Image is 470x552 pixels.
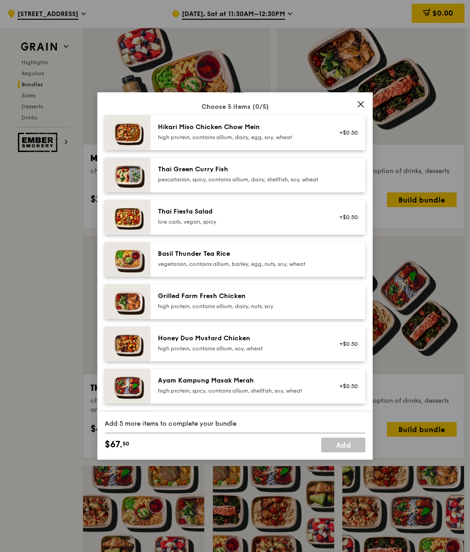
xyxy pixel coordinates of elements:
[334,340,358,348] div: +$0.50
[334,129,358,136] div: +$0.50
[105,102,365,112] div: Choose 5 items (0/5)
[158,176,323,183] div: pescatarian, spicy, contains allium, dairy, shellfish, soy, wheat
[334,214,358,221] div: +$0.50
[105,411,151,446] img: daily_normal_Mentai-Mayonnaise-Aburi-Salmon-HORZ.jpg
[105,438,123,451] span: $67.
[158,134,323,141] div: high protein, contains allium, dairy, egg, soy, wheat
[123,440,129,447] span: 50
[158,345,323,352] div: high protein, contains allium, soy, wheat
[158,249,323,259] div: Basil Thunder Tea Rice
[105,200,151,235] img: daily_normal_Thai_Fiesta_Salad__Horizontal_.jpg
[334,383,358,390] div: +$0.50
[158,376,323,385] div: Ayam Kampung Masak Merah
[158,292,323,301] div: Grilled Farm Fresh Chicken
[158,123,323,132] div: Hikari Miso Chicken Chow Mein
[105,242,151,277] img: daily_normal_HORZ-Basil-Thunder-Tea-Rice.jpg
[105,369,151,404] img: daily_normal_Ayam_Kampung_Masak_Merah_Horizontal_.jpg
[158,218,323,225] div: low carb, vegan, spicy
[158,387,323,394] div: high protein, spicy, contains allium, shellfish, soy, wheat
[158,303,323,310] div: high protein, contains allium, dairy, nuts, soy
[105,327,151,361] img: daily_normal_Honey_Duo_Mustard_Chicken__Horizontal_.jpg
[105,158,151,192] img: daily_normal_HORZ-Thai-Green-Curry-Fish.jpg
[105,284,151,319] img: daily_normal_HORZ-Grilled-Farm-Fresh-Chicken.jpg
[105,115,151,150] img: daily_normal_Hikari_Miso_Chicken_Chow_Mein__Horizontal_.jpg
[158,334,323,343] div: Honey Duo Mustard Chicken
[321,438,365,452] a: Add
[158,165,323,174] div: Thai Green Curry Fish
[105,419,365,428] div: Add 5 more items to complete your bundle
[158,207,323,216] div: Thai Fiesta Salad
[158,260,323,268] div: vegetarian, contains allium, barley, egg, nuts, soy, wheat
